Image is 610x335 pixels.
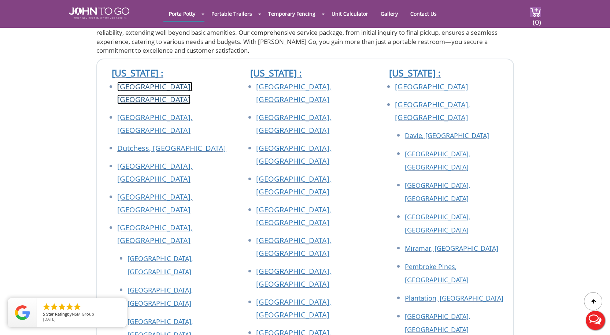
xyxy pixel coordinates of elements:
a: [GEOGRAPHIC_DATA], [GEOGRAPHIC_DATA] [256,82,331,104]
a: [GEOGRAPHIC_DATA], [GEOGRAPHIC_DATA] [256,266,331,289]
a: [GEOGRAPHIC_DATA], [GEOGRAPHIC_DATA] [117,82,192,104]
a: [GEOGRAPHIC_DATA], [GEOGRAPHIC_DATA] [405,181,470,203]
a: Portable Trailers [206,7,258,21]
a: Unit Calculator [326,7,374,21]
a: Plantation, [GEOGRAPHIC_DATA] [405,294,503,302]
a: [GEOGRAPHIC_DATA], [GEOGRAPHIC_DATA] [117,161,192,184]
button: Live Chat [581,306,610,335]
a: [US_STATE] : [389,67,441,79]
li:  [42,302,51,311]
a: [GEOGRAPHIC_DATA], [GEOGRAPHIC_DATA] [256,235,331,258]
a: Contact Us [405,7,442,21]
a: [GEOGRAPHIC_DATA], [GEOGRAPHIC_DATA] [256,174,331,197]
a: [GEOGRAPHIC_DATA], [GEOGRAPHIC_DATA] [127,254,193,276]
span: by [43,312,121,317]
a: [GEOGRAPHIC_DATA], [GEOGRAPHIC_DATA] [256,143,331,166]
a: Gallery [375,7,403,21]
a: Miramar, [GEOGRAPHIC_DATA] [405,244,498,253]
span: [DATE] [43,316,56,322]
a: [GEOGRAPHIC_DATA], [GEOGRAPHIC_DATA] [405,149,470,171]
a: [GEOGRAPHIC_DATA], [GEOGRAPHIC_DATA] [405,312,470,334]
li:  [58,302,66,311]
a: Dutchess, [GEOGRAPHIC_DATA] [117,143,226,153]
span: 5 [43,311,45,317]
a: [GEOGRAPHIC_DATA], [GEOGRAPHIC_DATA] [395,100,470,122]
a: [GEOGRAPHIC_DATA], [GEOGRAPHIC_DATA] [256,205,331,227]
a: [GEOGRAPHIC_DATA] [395,82,468,92]
a: Porta Potty [163,7,201,21]
li:  [65,302,74,311]
img: cart a [530,7,541,17]
img: JOHN to go [69,7,129,19]
p: To support your search for a porta potty, [PERSON_NAME] To Go delivers exceptional that emphasize... [96,19,514,55]
span: NSM Group [72,311,94,317]
span: (0) [532,11,541,27]
span: Star Rating [46,311,67,317]
img: Review Rating [15,305,30,320]
a: [US_STATE] : [112,67,163,79]
a: [GEOGRAPHIC_DATA], [GEOGRAPHIC_DATA] [405,212,470,234]
a: [GEOGRAPHIC_DATA], [GEOGRAPHIC_DATA] [117,223,192,245]
a: [GEOGRAPHIC_DATA], [GEOGRAPHIC_DATA] [127,286,193,308]
a: Temporary Fencing [263,7,321,21]
li:  [73,302,82,311]
a: [GEOGRAPHIC_DATA], [GEOGRAPHIC_DATA] [256,297,331,320]
li:  [50,302,59,311]
a: [US_STATE] : [250,67,302,79]
a: Davie, [GEOGRAPHIC_DATA] [405,131,489,140]
a: [GEOGRAPHIC_DATA], [GEOGRAPHIC_DATA] [117,192,192,215]
a: [GEOGRAPHIC_DATA], [GEOGRAPHIC_DATA] [256,112,331,135]
a: Pembroke Pines, [GEOGRAPHIC_DATA] [405,262,469,284]
a: [GEOGRAPHIC_DATA], [GEOGRAPHIC_DATA] [117,112,192,135]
